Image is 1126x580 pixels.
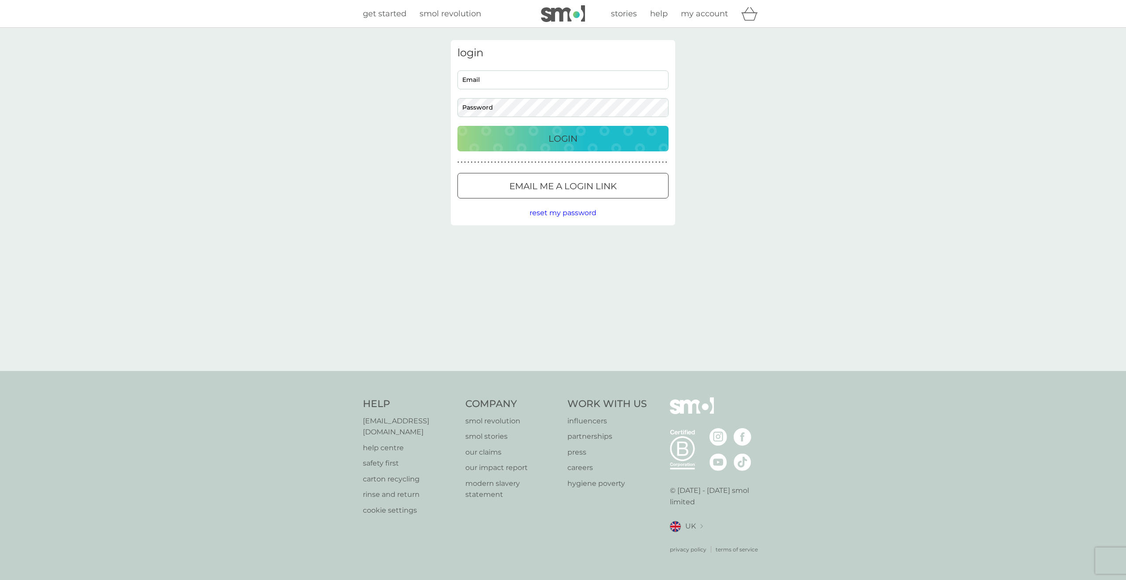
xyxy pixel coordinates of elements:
[681,7,728,20] a: my account
[363,442,457,454] a: help centre
[700,524,703,529] img: select a new location
[505,160,506,165] p: ●
[734,453,751,471] img: visit the smol Tiktok page
[525,160,526,165] p: ●
[363,458,457,469] a: safety first
[363,474,457,485] p: carton recycling
[363,7,406,20] a: get started
[465,478,559,500] a: modern slavery statement
[548,160,550,165] p: ●
[665,160,667,165] p: ●
[464,160,466,165] p: ●
[625,160,627,165] p: ●
[501,160,503,165] p: ●
[552,160,553,165] p: ●
[465,397,559,411] h4: Company
[685,521,696,532] span: UK
[581,160,583,165] p: ●
[615,160,617,165] p: ●
[541,5,585,22] img: smol
[363,9,406,18] span: get started
[578,160,580,165] p: ●
[468,160,469,165] p: ●
[681,9,728,18] span: my account
[662,160,664,165] p: ●
[481,160,483,165] p: ●
[465,447,559,458] p: our claims
[565,160,567,165] p: ●
[478,160,479,165] p: ●
[605,160,607,165] p: ●
[635,160,637,165] p: ●
[461,160,463,165] p: ●
[471,160,473,165] p: ●
[741,5,763,22] div: basket
[465,462,559,474] a: our impact report
[567,415,647,427] a: influencers
[655,160,657,165] p: ●
[652,160,654,165] p: ●
[548,132,578,146] p: Login
[645,160,647,165] p: ●
[491,160,493,165] p: ●
[567,397,647,411] h4: Work With Us
[545,160,546,165] p: ●
[420,7,481,20] a: smol revolution
[650,9,668,18] span: help
[488,160,490,165] p: ●
[465,415,559,427] a: smol revolution
[611,9,637,18] span: stories
[709,428,727,446] img: visit the smol Instagram page
[561,160,563,165] p: ●
[670,545,706,554] a: privacy policy
[611,7,637,20] a: stories
[598,160,600,165] p: ●
[575,160,577,165] p: ●
[518,160,519,165] p: ●
[363,415,457,438] a: [EMAIL_ADDRESS][DOMAIN_NAME]
[465,431,559,442] a: smol stories
[555,160,556,165] p: ●
[511,160,513,165] p: ●
[494,160,496,165] p: ●
[484,160,486,165] p: ●
[363,489,457,500] a: rinse and return
[571,160,573,165] p: ●
[595,160,597,165] p: ●
[639,160,640,165] p: ●
[567,462,647,474] a: careers
[588,160,590,165] p: ●
[457,173,669,198] button: Email me a login link
[509,179,617,193] p: Email me a login link
[585,160,587,165] p: ●
[498,160,500,165] p: ●
[363,397,457,411] h4: Help
[602,160,603,165] p: ●
[363,505,457,516] a: cookie settings
[567,431,647,442] p: partnerships
[420,9,481,18] span: smol revolution
[670,397,714,427] img: smol
[608,160,610,165] p: ●
[632,160,634,165] p: ●
[642,160,643,165] p: ●
[670,521,681,532] img: UK flag
[618,160,620,165] p: ●
[670,485,764,507] p: © [DATE] - [DATE] smol limited
[567,447,647,458] a: press
[567,478,647,489] p: hygiene poverty
[508,160,509,165] p: ●
[622,160,624,165] p: ●
[659,160,661,165] p: ●
[538,160,540,165] p: ●
[629,160,630,165] p: ●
